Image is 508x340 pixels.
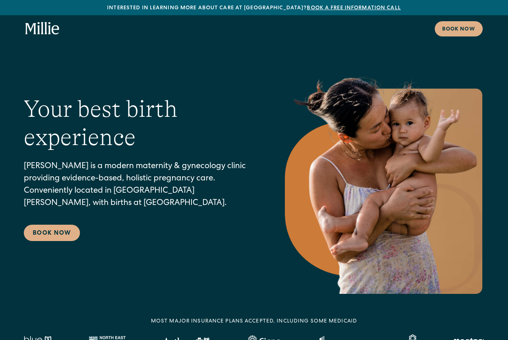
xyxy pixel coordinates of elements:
[435,21,483,36] a: Book now
[25,22,60,35] a: home
[283,66,484,294] img: Mother holding and kissing her baby on the cheek.
[307,6,401,11] a: Book a free information call
[24,225,80,241] a: Book Now
[151,318,357,325] div: MOST MAJOR INSURANCE PLANS ACCEPTED, INCLUDING some MEDICAID
[24,161,253,210] p: [PERSON_NAME] is a modern maternity & gynecology clinic providing evidence-based, holistic pregna...
[24,95,253,152] h1: Your best birth experience
[442,26,475,33] div: Book now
